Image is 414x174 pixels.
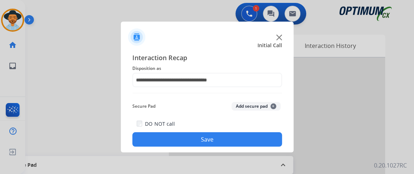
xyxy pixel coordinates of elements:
[270,103,276,109] span: +
[145,120,175,128] label: DO NOT call
[257,42,282,49] span: Initial Call
[132,132,282,147] button: Save
[128,28,145,46] img: contactIcon
[132,53,282,64] span: Interaction Recap
[132,64,282,73] span: Disposition as
[374,161,407,170] p: 0.20.1027RC
[132,102,155,111] span: Secure Pad
[232,102,281,111] button: Add secure pad+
